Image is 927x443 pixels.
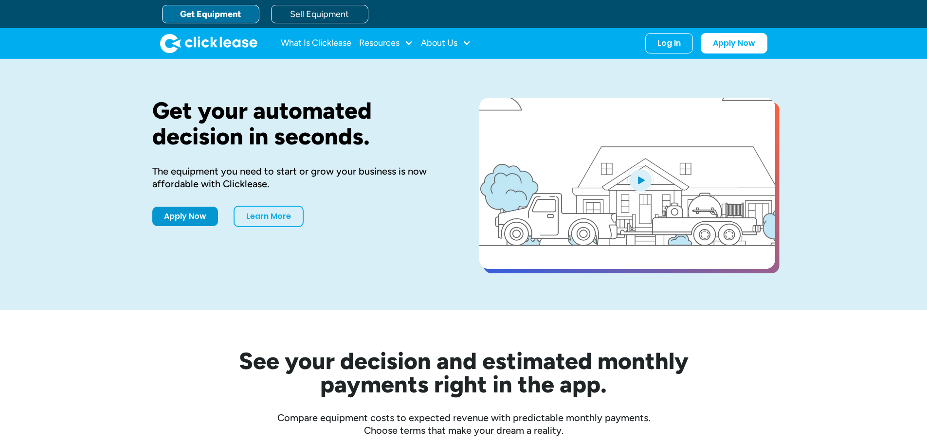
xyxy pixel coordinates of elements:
a: What Is Clicklease [281,34,351,53]
h1: Get your automated decision in seconds. [152,98,448,149]
div: Compare equipment costs to expected revenue with predictable monthly payments. Choose terms that ... [152,411,775,437]
div: Log In [657,38,681,48]
img: Blue play button logo on a light blue circular background [627,166,654,194]
h2: See your decision and estimated monthly payments right in the app. [191,349,736,396]
a: Learn More [234,206,304,227]
a: Apply Now [152,207,218,226]
div: Resources [359,34,413,53]
div: About Us [421,34,471,53]
img: Clicklease logo [160,34,257,53]
a: Get Equipment [162,5,259,23]
div: The equipment you need to start or grow your business is now affordable with Clicklease. [152,165,448,190]
a: Apply Now [701,33,767,53]
a: home [160,34,257,53]
a: open lightbox [479,98,775,269]
a: Sell Equipment [271,5,368,23]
